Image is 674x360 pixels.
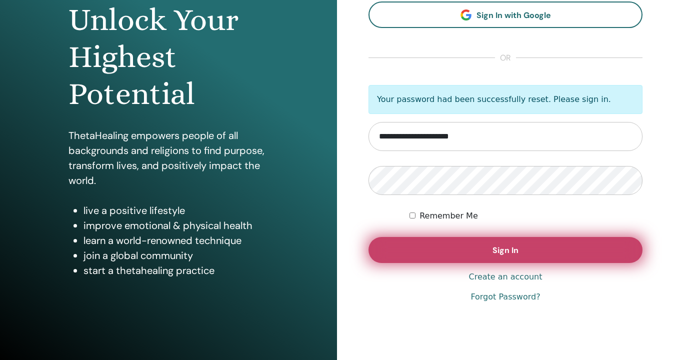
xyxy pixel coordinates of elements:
[68,1,268,113] h1: Unlock Your Highest Potential
[83,218,268,233] li: improve emotional & physical health
[419,210,478,222] label: Remember Me
[368,1,642,28] a: Sign In with Google
[492,245,518,255] span: Sign In
[368,85,642,114] p: Your password had been successfully reset. Please sign in.
[476,10,551,20] span: Sign In with Google
[368,237,642,263] button: Sign In
[409,210,642,222] div: Keep me authenticated indefinitely or until I manually logout
[83,233,268,248] li: learn a world-renowned technique
[83,263,268,278] li: start a thetahealing practice
[83,248,268,263] li: join a global community
[68,128,268,188] p: ThetaHealing empowers people of all backgrounds and religions to find purpose, transform lives, a...
[83,203,268,218] li: live a positive lifestyle
[470,291,540,303] a: Forgot Password?
[468,271,542,283] a: Create an account
[495,52,516,64] span: or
